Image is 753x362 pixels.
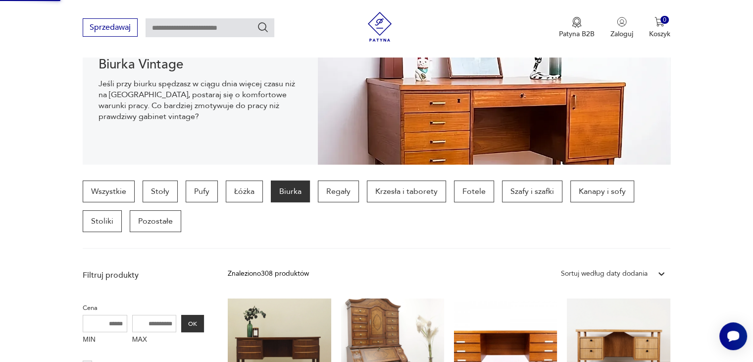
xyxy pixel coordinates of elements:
[610,17,633,39] button: Zaloguj
[318,16,670,165] img: 217794b411677fc89fd9d93ef6550404.webp
[83,25,138,32] a: Sprzedawaj
[318,181,359,202] a: Regały
[570,181,634,202] a: Kanapy i sofy
[132,332,177,348] label: MAX
[572,17,582,28] img: Ikona medalu
[649,29,670,39] p: Koszyk
[559,17,595,39] button: Patyna B2B
[83,18,138,37] button: Sprzedawaj
[228,268,309,279] div: Znaleziono 308 produktów
[719,322,747,350] iframe: Smartsupp widget button
[649,17,670,39] button: 0Koszyk
[610,29,633,39] p: Zaloguj
[83,302,204,313] p: Cena
[99,78,302,122] p: Jeśli przy biurku spędzasz w ciągu dnia więcej czasu niż na [GEOGRAPHIC_DATA], postaraj się o kom...
[365,12,395,42] img: Patyna - sklep z meblami i dekoracjami vintage
[83,332,127,348] label: MIN
[454,181,494,202] a: Fotele
[99,59,302,70] h1: Biurka Vintage
[559,17,595,39] a: Ikona medaluPatyna B2B
[561,268,648,279] div: Sortuj według daty dodania
[257,21,269,33] button: Szukaj
[367,181,446,202] a: Krzesła i taborety
[654,17,664,27] img: Ikona koszyka
[502,181,562,202] a: Szafy i szafki
[617,17,627,27] img: Ikonka użytkownika
[143,181,178,202] a: Stoły
[181,315,204,332] button: OK
[226,181,263,202] a: Łóżka
[83,181,135,202] a: Wszystkie
[660,16,669,24] div: 0
[83,210,122,232] a: Stoliki
[130,210,181,232] a: Pozostałe
[559,29,595,39] p: Patyna B2B
[271,181,310,202] a: Biurka
[83,270,204,281] p: Filtruj produkty
[186,181,218,202] a: Pufy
